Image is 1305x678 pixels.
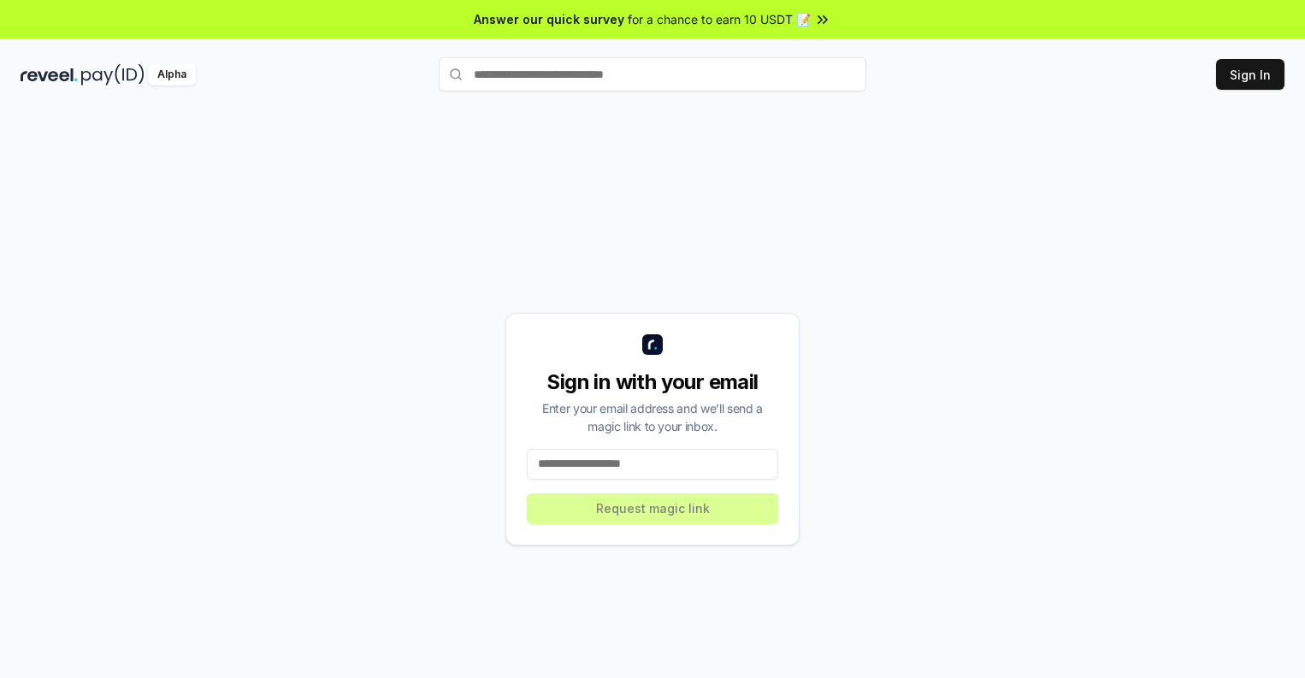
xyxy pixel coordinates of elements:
[527,399,778,435] div: Enter your email address and we’ll send a magic link to your inbox.
[474,10,624,28] span: Answer our quick survey
[628,10,811,28] span: for a chance to earn 10 USDT 📝
[148,64,196,85] div: Alpha
[81,64,145,85] img: pay_id
[21,64,78,85] img: reveel_dark
[1216,59,1284,90] button: Sign In
[527,368,778,396] div: Sign in with your email
[642,334,663,355] img: logo_small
